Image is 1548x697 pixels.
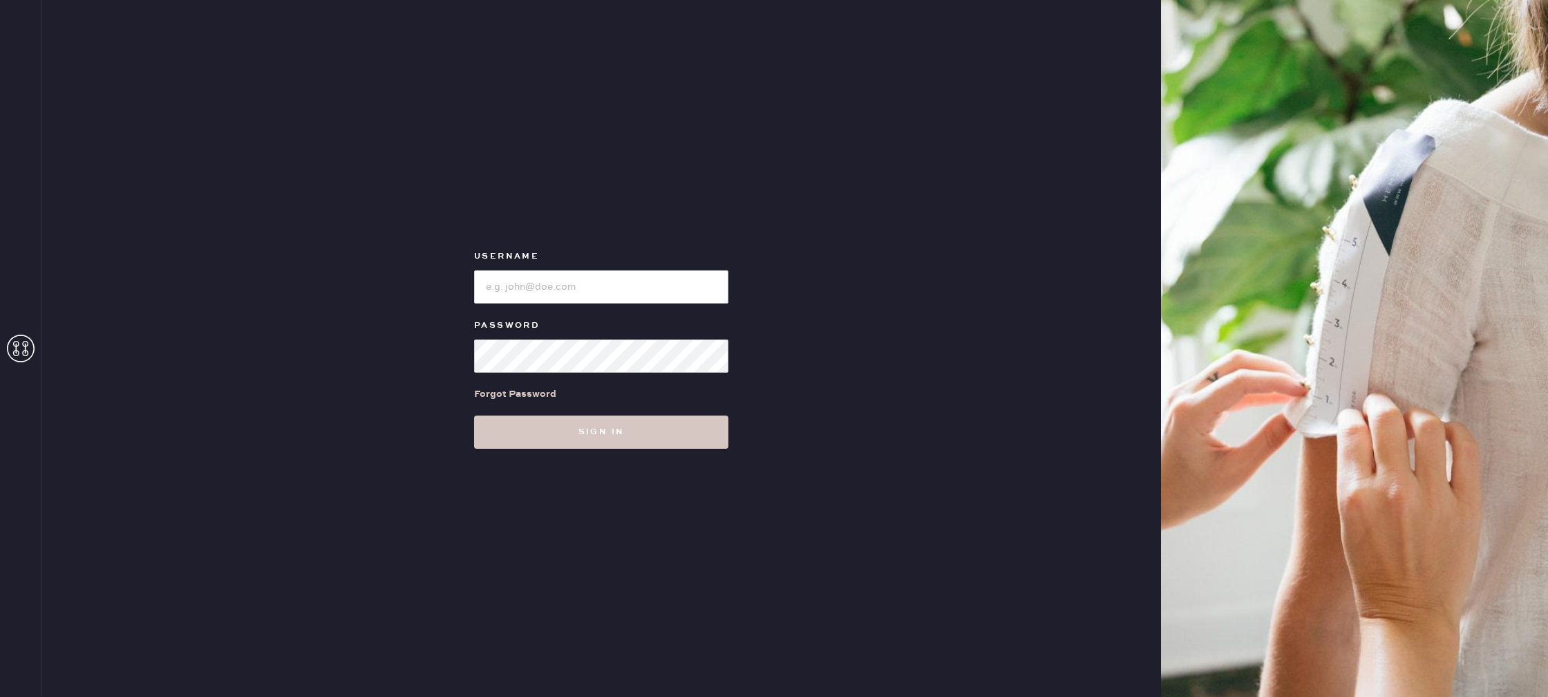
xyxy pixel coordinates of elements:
[474,416,728,449] button: Sign in
[474,373,556,416] a: Forgot Password
[474,270,728,304] input: e.g. john@doe.com
[474,248,728,265] label: Username
[474,387,556,402] div: Forgot Password
[474,317,728,334] label: Password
